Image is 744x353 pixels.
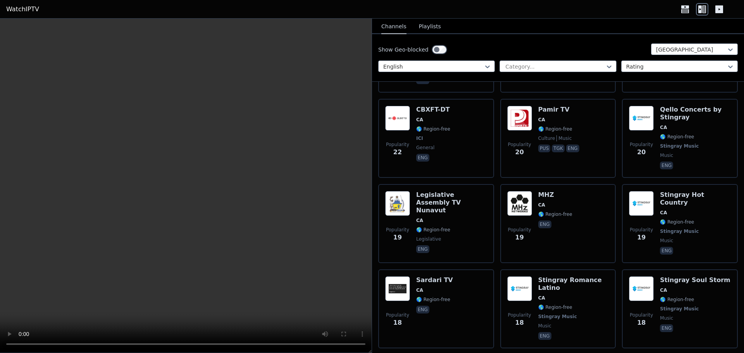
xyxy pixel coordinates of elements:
[538,332,551,340] p: eng
[538,323,551,329] span: music
[416,306,429,313] p: eng
[660,134,694,140] span: 🌎 Region-free
[538,211,572,217] span: 🌎 Region-free
[378,46,429,53] label: Show Geo-blocked
[660,306,699,312] span: Stingray Music
[393,233,402,242] span: 19
[416,117,423,123] span: CA
[416,287,423,293] span: CA
[393,318,402,327] span: 18
[660,238,673,244] span: music
[6,5,39,14] a: WatchIPTV
[386,141,409,148] span: Popularity
[416,217,423,224] span: CA
[385,276,410,301] img: Sardari TV
[385,106,410,131] img: CBXFT-DT
[660,296,694,303] span: 🌎 Region-free
[637,318,646,327] span: 18
[538,295,545,301] span: CA
[507,106,532,131] img: Pamir TV
[660,106,731,121] h6: Qello Concerts by Stingray
[538,117,545,123] span: CA
[538,313,577,320] span: Stingray Music
[660,276,730,284] h6: Stingray Soul Storm
[508,141,531,148] span: Popularity
[660,152,673,158] span: music
[416,135,423,141] span: ICI
[416,106,450,114] h6: CBXFT-DT
[538,304,572,310] span: 🌎 Region-free
[660,191,731,207] h6: Stingray Hot Country
[630,141,653,148] span: Popularity
[416,296,450,303] span: 🌎 Region-free
[416,227,450,233] span: 🌎 Region-free
[538,191,572,199] h6: MHZ
[660,219,694,225] span: 🌎 Region-free
[515,233,524,242] span: 19
[416,145,434,151] span: general
[416,191,487,214] h6: Legislative Assembly TV Nunavut
[538,145,551,152] p: pus
[538,135,555,141] span: culture
[660,124,667,131] span: CA
[419,19,441,34] button: Playlists
[637,148,646,157] span: 20
[416,276,453,284] h6: Sardari TV
[660,324,673,332] p: eng
[538,276,609,292] h6: Stingray Romance Latino
[386,312,409,318] span: Popularity
[385,191,410,216] img: Legislative Assembly TV Nunavut
[381,19,406,34] button: Channels
[538,106,581,114] h6: Pamir TV
[515,148,524,157] span: 20
[630,312,653,318] span: Popularity
[507,191,532,216] img: MHZ
[660,143,699,149] span: Stingray Music
[538,126,572,132] span: 🌎 Region-free
[660,162,673,169] p: eng
[416,236,441,242] span: legislative
[538,202,545,208] span: CA
[552,145,565,152] p: tgk
[508,227,531,233] span: Popularity
[629,106,654,131] img: Qello Concerts by Stingray
[416,126,450,132] span: 🌎 Region-free
[660,228,699,234] span: Stingray Music
[629,191,654,216] img: Stingray Hot Country
[566,145,579,152] p: eng
[538,220,551,228] p: eng
[556,135,572,141] span: music
[660,210,667,216] span: CA
[630,227,653,233] span: Popularity
[660,315,673,321] span: music
[416,154,429,162] p: eng
[507,276,532,301] img: Stingray Romance Latino
[637,233,646,242] span: 19
[416,245,429,253] p: eng
[386,227,409,233] span: Popularity
[515,318,524,327] span: 18
[660,287,667,293] span: CA
[629,276,654,301] img: Stingray Soul Storm
[508,312,531,318] span: Popularity
[660,247,673,255] p: eng
[393,148,402,157] span: 22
